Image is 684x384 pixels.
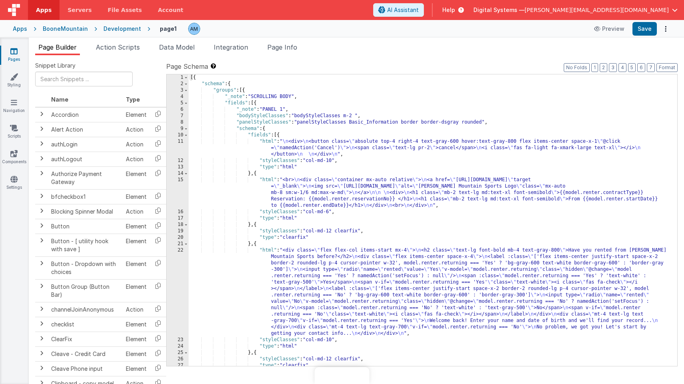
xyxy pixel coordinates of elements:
button: AI Assistant [373,3,424,17]
button: 2 [600,63,607,72]
td: ClearFix [48,332,123,346]
button: 4 [618,63,626,72]
div: 21 [167,241,189,247]
span: Servers [68,6,91,14]
td: Blocking Spinner Modal [48,204,123,219]
button: 1 [591,63,598,72]
div: 15 [167,177,189,209]
button: 5 [628,63,636,72]
span: Page Info [267,43,297,51]
span: AI Assistant [387,6,419,14]
div: 3 [167,87,189,94]
td: Action [123,137,150,152]
div: 23 [167,337,189,343]
button: No Folds [564,63,590,72]
div: 7 [167,113,189,119]
button: 7 [647,63,655,72]
td: Accordion [48,107,123,122]
div: 20 [167,234,189,241]
td: Element [123,189,150,204]
td: Element [123,107,150,122]
span: Digital Systems — [473,6,525,14]
div: 18 [167,222,189,228]
div: 13 [167,164,189,170]
iframe: Marker.io feedback button [315,367,370,384]
td: Authorize Payment Gateway [48,166,123,189]
div: 4 [167,94,189,100]
button: Save [632,22,657,36]
td: Cleave - Credit Card [48,346,123,361]
span: Page Builder [38,43,77,51]
div: 11 [167,138,189,158]
button: Format [656,63,678,72]
span: Type [126,96,140,103]
div: 8 [167,119,189,126]
div: 26 [167,356,189,362]
span: Action Scripts [96,43,140,51]
span: Name [51,96,68,103]
span: File Assets [108,6,142,14]
div: 10 [167,132,189,138]
td: Button [48,219,123,234]
td: Element [123,346,150,361]
td: Element [123,361,150,376]
div: 17 [167,215,189,222]
span: Data Model [159,43,195,51]
div: 6 [167,106,189,113]
span: Help [442,6,455,14]
span: Page Schema [166,62,208,71]
div: 19 [167,228,189,234]
div: 9 [167,126,189,132]
span: Integration [214,43,248,51]
td: bfcheckbox1 [48,189,123,204]
div: 5 [167,100,189,106]
div: 12 [167,158,189,164]
div: 14 [167,170,189,177]
input: Search Snippets ... [35,72,133,86]
div: BooneMountain [43,25,88,33]
td: Element [123,317,150,332]
img: 82e8a68be27a4fca029c885efbeca2a8 [189,23,200,34]
div: 1 [167,74,189,81]
td: Button Group (Button Bar) [48,279,123,302]
td: Element [123,166,150,189]
span: Apps [36,6,52,14]
td: Action [123,204,150,219]
td: Button - [ utility hook with save ] [48,234,123,256]
td: Element [123,279,150,302]
button: Preview [589,22,629,35]
td: Element [123,219,150,234]
td: Element [123,332,150,346]
div: 16 [167,209,189,215]
button: Options [660,23,671,34]
button: 3 [609,63,617,72]
span: Snippet Library [35,62,76,70]
td: checklist [48,317,123,332]
h4: page1 [160,26,177,32]
div: 25 [167,350,189,356]
td: Button - Dropdown with choices [48,256,123,279]
div: 27 [167,362,189,369]
td: Alert Action [48,122,123,137]
div: 24 [167,343,189,350]
td: Cleave Phone input [48,361,123,376]
span: [PERSON_NAME][EMAIL_ADDRESS][DOMAIN_NAME] [525,6,669,14]
div: 2 [167,81,189,87]
div: 22 [167,247,189,337]
td: Action [123,152,150,166]
td: Element [123,234,150,256]
div: Development [103,25,141,33]
div: Apps [13,25,27,33]
td: Element [123,256,150,279]
td: authLogout [48,152,123,166]
td: channelJoinAnonymous [48,302,123,317]
button: Digital Systems — [PERSON_NAME][EMAIL_ADDRESS][DOMAIN_NAME] [473,6,678,14]
td: Action [123,122,150,137]
button: 6 [637,63,645,72]
td: Action [123,302,150,317]
td: authLogin [48,137,123,152]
